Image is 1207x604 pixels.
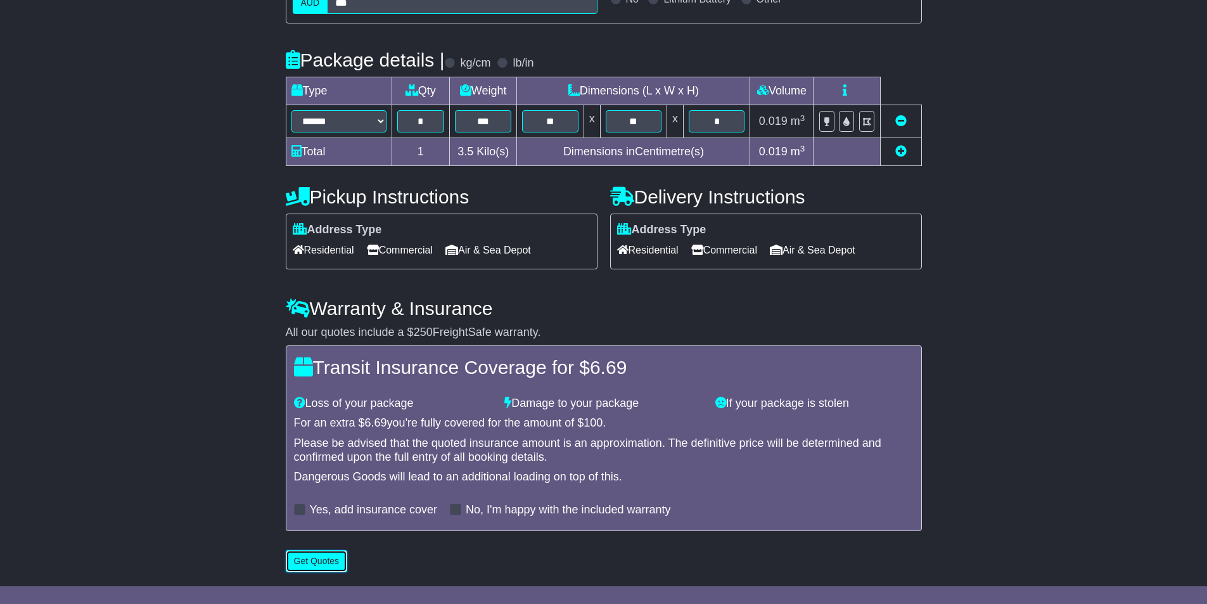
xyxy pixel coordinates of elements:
[791,145,805,158] span: m
[460,56,490,70] label: kg/cm
[392,77,450,105] td: Qty
[466,503,671,517] label: No, I'm happy with the included warranty
[445,240,531,260] span: Air & Sea Depot
[584,105,600,138] td: x
[517,138,750,166] td: Dimensions in Centimetre(s)
[800,144,805,153] sup: 3
[286,138,392,166] td: Total
[791,115,805,127] span: m
[750,77,814,105] td: Volume
[294,437,914,464] div: Please be advised that the quoted insurance amount is an approximation. The definitive price will...
[365,416,387,429] span: 6.69
[498,397,709,411] div: Damage to your package
[691,240,757,260] span: Commercial
[667,105,684,138] td: x
[294,416,914,430] div: For an extra $ you're fully covered for the amount of $ .
[293,240,354,260] span: Residential
[392,138,450,166] td: 1
[895,145,907,158] a: Add new item
[286,186,597,207] h4: Pickup Instructions
[517,77,750,105] td: Dimensions (L x W x H)
[457,145,473,158] span: 3.5
[310,503,437,517] label: Yes, add insurance cover
[293,223,382,237] label: Address Type
[610,186,922,207] h4: Delivery Instructions
[709,397,920,411] div: If your package is stolen
[288,397,499,411] div: Loss of your package
[286,298,922,319] h4: Warranty & Insurance
[759,145,788,158] span: 0.019
[584,416,603,429] span: 100
[617,240,679,260] span: Residential
[590,357,627,378] span: 6.69
[450,138,517,166] td: Kilo(s)
[286,326,922,340] div: All our quotes include a $ FreightSafe warranty.
[770,240,855,260] span: Air & Sea Depot
[895,115,907,127] a: Remove this item
[617,223,706,237] label: Address Type
[513,56,533,70] label: lb/in
[759,115,788,127] span: 0.019
[800,113,805,123] sup: 3
[286,77,392,105] td: Type
[294,357,914,378] h4: Transit Insurance Coverage for $
[450,77,517,105] td: Weight
[294,470,914,484] div: Dangerous Goods will lead to an additional loading on top of this.
[286,49,445,70] h4: Package details |
[286,550,348,572] button: Get Quotes
[414,326,433,338] span: 250
[367,240,433,260] span: Commercial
